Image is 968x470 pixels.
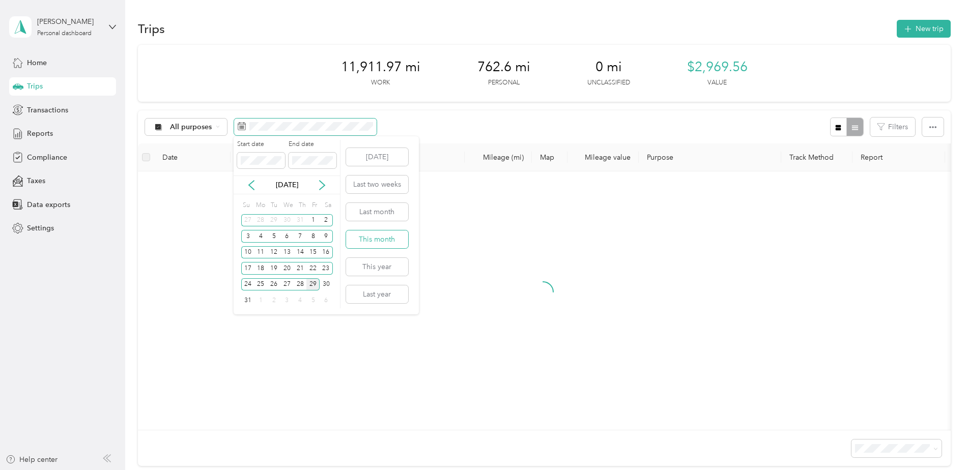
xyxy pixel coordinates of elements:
[306,278,320,291] div: 29
[269,198,278,212] div: Tu
[320,278,333,291] div: 30
[138,23,165,34] h1: Trips
[254,214,268,227] div: 28
[320,230,333,243] div: 9
[639,143,781,171] th: Purpose
[254,294,268,307] div: 1
[267,246,280,259] div: 12
[532,143,567,171] th: Map
[306,214,320,227] div: 1
[852,143,945,171] th: Report
[346,285,408,303] button: Last year
[241,294,254,307] div: 31
[371,78,390,87] p: Work
[27,105,68,115] span: Transactions
[870,118,915,136] button: Filters
[294,294,307,307] div: 4
[341,59,420,75] span: 11,911.97 mi
[241,262,254,275] div: 17
[254,230,268,243] div: 4
[320,214,333,227] div: 2
[266,180,308,190] p: [DATE]
[37,16,101,27] div: [PERSON_NAME]
[267,230,280,243] div: 5
[320,262,333,275] div: 23
[27,223,54,233] span: Settings
[911,413,968,470] iframe: Everlance-gr Chat Button Frame
[280,230,294,243] div: 6
[297,198,306,212] div: Th
[280,278,294,291] div: 27
[280,246,294,259] div: 13
[323,198,333,212] div: Sa
[280,214,294,227] div: 30
[170,124,212,131] span: All purposes
[320,246,333,259] div: 16
[254,262,268,275] div: 18
[595,59,622,75] span: 0 mi
[294,246,307,259] div: 14
[254,246,268,259] div: 11
[37,31,92,37] div: Personal dashboard
[306,230,320,243] div: 8
[587,78,630,87] p: Unclassified
[254,278,268,291] div: 25
[27,152,67,163] span: Compliance
[27,199,70,210] span: Data exports
[254,198,266,212] div: Mo
[320,294,333,307] div: 6
[488,78,520,87] p: Personal
[346,175,408,193] button: Last two weeks
[280,262,294,275] div: 20
[346,203,408,221] button: Last month
[477,59,530,75] span: 762.6 mi
[241,278,254,291] div: 24
[687,59,748,75] span: $2,969.56
[306,246,320,259] div: 15
[294,278,307,291] div: 28
[237,140,285,149] label: Start date
[6,454,58,465] button: Help center
[241,198,251,212] div: Su
[306,262,320,275] div: 22
[267,278,280,291] div: 26
[241,246,254,259] div: 10
[294,230,307,243] div: 7
[241,214,254,227] div: 27
[306,294,320,307] div: 5
[282,198,294,212] div: We
[267,294,280,307] div: 2
[241,230,254,243] div: 3
[280,294,294,307] div: 3
[346,148,408,166] button: [DATE]
[27,175,45,186] span: Taxes
[267,214,280,227] div: 29
[27,57,47,68] span: Home
[346,258,408,276] button: This year
[310,198,320,212] div: Fr
[707,78,727,87] p: Value
[289,140,336,149] label: End date
[294,214,307,227] div: 31
[27,81,43,92] span: Trips
[897,20,951,38] button: New trip
[781,143,852,171] th: Track Method
[346,230,408,248] button: This month
[154,143,231,171] th: Date
[267,262,280,275] div: 19
[465,143,532,171] th: Mileage (mi)
[294,262,307,275] div: 21
[27,128,53,139] span: Reports
[567,143,639,171] th: Mileage value
[231,143,465,171] th: Locations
